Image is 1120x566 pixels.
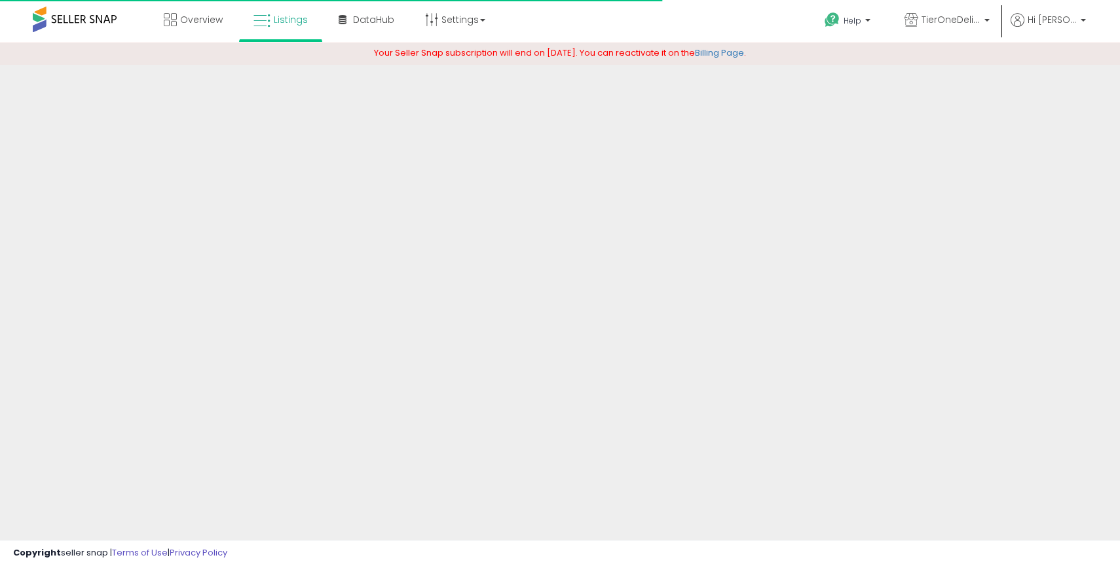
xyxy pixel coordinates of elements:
[814,2,884,43] a: Help
[13,547,227,559] div: seller snap | |
[274,13,308,26] span: Listings
[824,12,840,28] i: Get Help
[180,13,223,26] span: Overview
[13,546,61,559] strong: Copyright
[112,546,168,559] a: Terms of Use
[844,15,861,26] span: Help
[695,47,744,59] a: Billing Page
[922,13,980,26] span: TierOneDelievery
[1028,13,1077,26] span: Hi [PERSON_NAME]
[170,546,227,559] a: Privacy Policy
[374,47,746,59] span: Your Seller Snap subscription will end on [DATE]. You can reactivate it on the .
[1011,13,1086,43] a: Hi [PERSON_NAME]
[353,13,394,26] span: DataHub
